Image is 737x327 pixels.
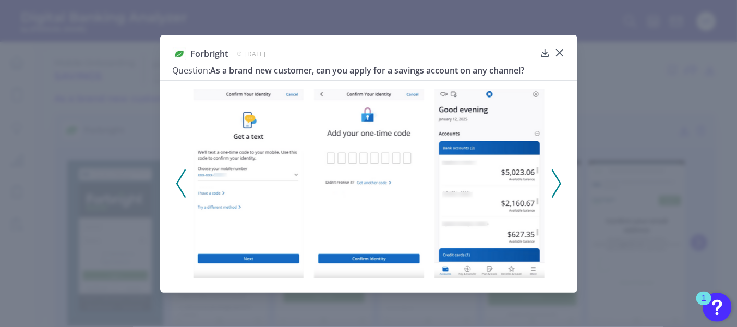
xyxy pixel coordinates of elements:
span: [DATE] [246,50,266,58]
h3: As a brand new customer, can you apply for a savings account on any channel? [173,65,536,76]
div: 1 [702,298,706,312]
span: Question: [173,65,211,76]
button: Open Resource Center, 1 new notification [703,293,732,322]
span: Forbright [191,48,228,59]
